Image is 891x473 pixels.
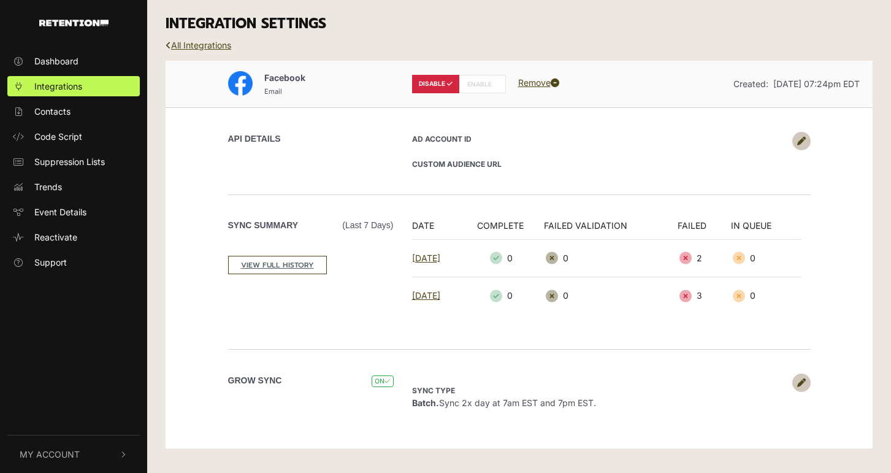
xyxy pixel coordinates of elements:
[34,55,78,67] span: Dashboard
[733,79,768,89] span: Created:
[372,375,393,387] span: ON
[20,448,80,461] span: My Account
[166,15,873,33] h3: INTEGRATION SETTINGS
[7,227,140,247] a: Reactivate
[773,79,860,89] span: [DATE] 07:24pm EDT
[34,155,105,168] span: Suppression Lists
[412,134,472,144] strong: AD Account ID
[7,252,140,272] a: Support
[7,177,140,197] a: Trends
[464,277,544,315] td: 0
[7,152,140,172] a: Suppression Lists
[7,126,140,147] a: Code Script
[228,71,253,96] img: Facebook
[412,160,502,169] strong: CUSTOM AUDIENCE URL
[544,277,678,315] td: 0
[412,253,440,263] a: [DATE]
[264,87,282,96] small: Email
[228,256,327,274] a: VIEW FULL HISTORY
[264,72,305,83] span: Facebook
[166,40,231,50] a: All Integrations
[412,290,440,301] a: [DATE]
[412,219,464,240] th: DATE
[228,219,394,232] label: Sync Summary
[34,80,82,93] span: Integrations
[34,105,71,118] span: Contacts
[7,202,140,222] a: Event Details
[678,239,731,277] td: 2
[678,219,731,240] th: FAILED
[678,277,731,315] td: 3
[228,133,281,145] label: API DETAILS
[342,219,393,232] span: (Last 7 days)
[544,239,678,277] td: 0
[518,77,559,88] a: Remove
[412,386,455,395] strong: Sync type
[731,219,801,240] th: IN QUEUE
[34,256,67,269] span: Support
[34,130,82,143] span: Code Script
[34,231,77,244] span: Reactivate
[34,206,86,218] span: Event Details
[731,277,801,315] td: 0
[7,101,140,121] a: Contacts
[731,239,801,277] td: 0
[544,219,678,240] th: FAILED VALIDATION
[228,374,282,387] label: Grow Sync
[39,20,109,26] img: Retention.com
[7,436,140,473] button: My Account
[7,51,140,71] a: Dashboard
[34,180,62,193] span: Trends
[7,76,140,96] a: Integrations
[459,75,506,93] label: ENABLE
[464,219,544,240] th: COMPLETE
[412,385,596,408] span: Sync 2x day at 7am EST and 7pm EST.
[412,75,459,93] label: DISABLE
[464,239,544,277] td: 0
[412,398,439,408] strong: Batch.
